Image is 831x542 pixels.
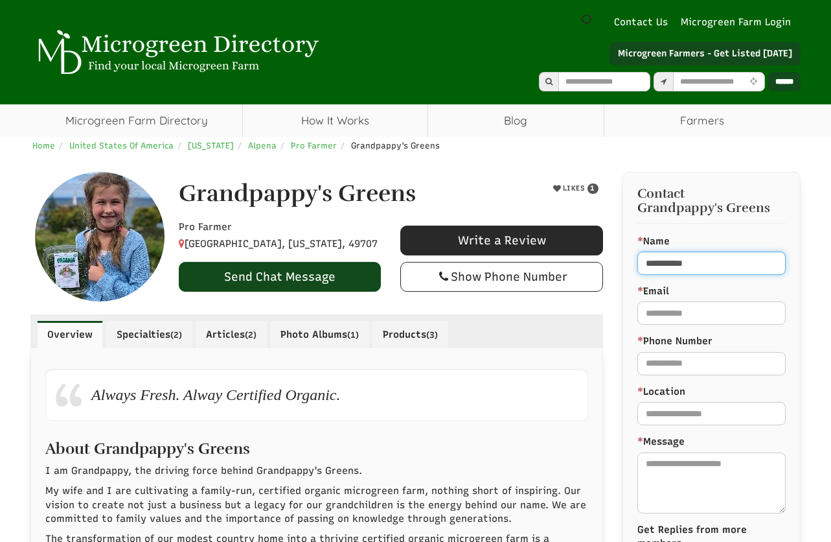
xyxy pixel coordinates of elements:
div: Show Phone Number [411,269,592,285]
a: Microgreen Farmers - Get Listed [DATE] [609,42,801,65]
p: I am Grandpappy, the driving force behind Grandpappy's Greens. [45,464,588,478]
span: [GEOGRAPHIC_DATA], [US_STATE], 49707 [179,238,378,250]
a: Microgreen Farm Login [681,16,797,29]
small: (2) [245,330,256,340]
small: (1) [347,330,359,340]
span: Farmers [604,104,801,137]
a: Write a Review [400,226,603,255]
a: Products [372,321,448,348]
i: Use Current Location [747,78,760,86]
span: Pro Farmer [179,221,232,233]
img: Contact Grandpappy's Greens [35,172,165,301]
div: Always Fresh. Alway Certified Organic. [45,369,588,421]
a: Specialties [106,321,192,348]
small: (3) [426,330,438,340]
a: Send Chat Message [179,262,381,292]
a: United States Of America [69,141,174,150]
label: Email [637,285,786,298]
span: Grandpappy's Greens [351,141,440,150]
span: Grandpappy's Greens [637,201,770,215]
label: Location [637,385,685,399]
a: Articles [196,321,267,348]
p: My wife and I are cultivating a family-run, certified organic microgreen farm, nothing short of i... [45,484,588,526]
span: 1 [587,183,599,194]
label: Name [637,235,786,248]
a: Alpena [248,141,277,150]
img: Microgreen Directory [30,30,322,75]
a: Pro Farmer [291,141,337,150]
h2: About Grandpappy's Greens [45,434,588,457]
h1: Grandpappy's Greens [179,181,416,207]
a: Home [32,141,55,150]
a: How It Works [243,104,427,137]
a: Microgreen Farm Directory [30,104,242,137]
h3: Contact [637,187,786,215]
a: Photo Albums [270,321,369,348]
small: (2) [170,330,182,340]
a: Blog [428,104,604,137]
ul: Profile Tabs [30,314,603,348]
span: LIKES [561,184,586,193]
label: Message [637,435,786,449]
a: Overview [37,321,103,348]
a: Contact Us [608,16,674,29]
button: LIKES 1 [549,181,603,196]
a: [US_STATE] [188,141,234,150]
label: Phone Number [637,335,786,348]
